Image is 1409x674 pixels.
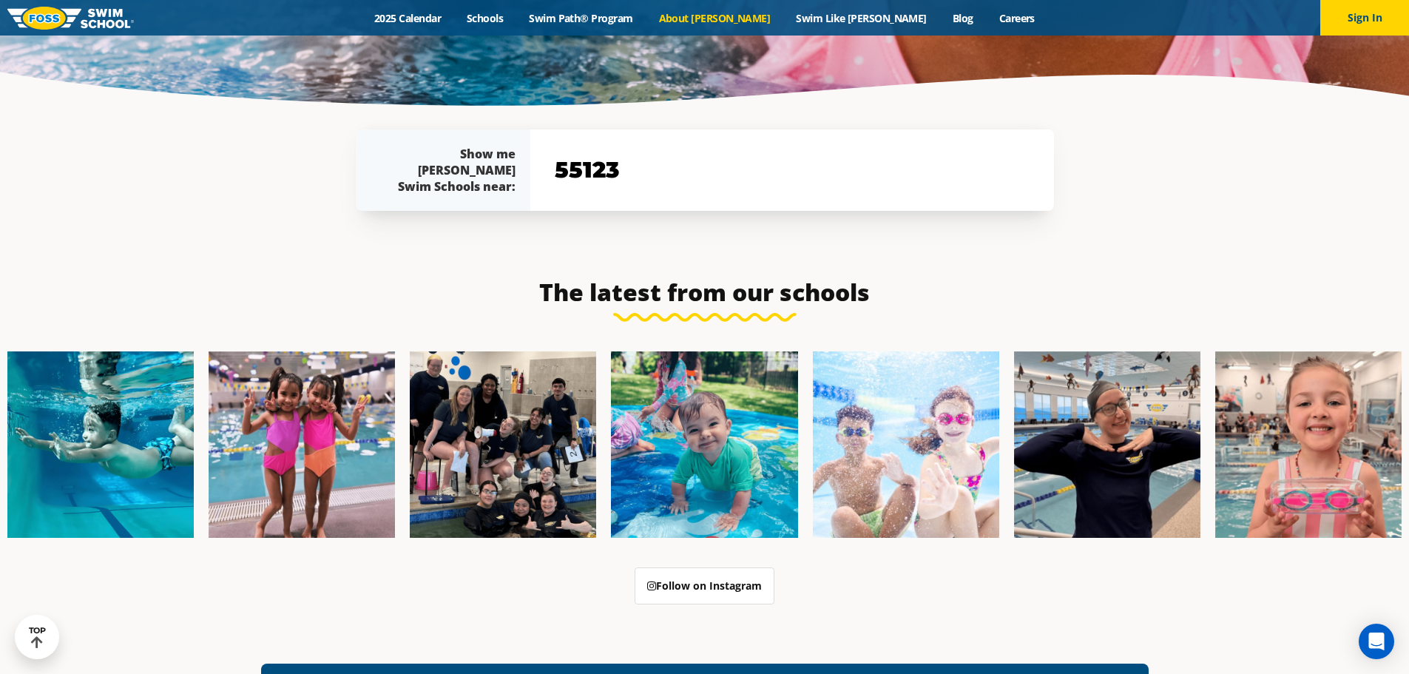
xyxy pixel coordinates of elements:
div: TOP [29,626,46,649]
img: Fa25-Website-Images-1-600x600.png [7,351,194,538]
a: About [PERSON_NAME] [646,11,783,25]
img: Fa25-Website-Images-8-600x600.jpg [209,351,395,538]
img: Fa25-Website-Images-9-600x600.jpg [1014,351,1200,538]
div: Open Intercom Messenger [1359,624,1394,659]
img: FCC_FOSS_GeneralShoot_May_FallCampaign_lowres-9556-600x600.jpg [813,351,999,538]
a: Swim Like [PERSON_NAME] [783,11,940,25]
a: Blog [939,11,986,25]
div: Show me [PERSON_NAME] Swim Schools near: [385,146,516,195]
img: Fa25-Website-Images-2-600x600.png [410,351,596,538]
a: Careers [986,11,1047,25]
a: 2025 Calendar [362,11,454,25]
img: Fa25-Website-Images-14-600x600.jpg [1215,351,1402,538]
a: Swim Path® Program [516,11,646,25]
a: Follow on Instagram [635,567,774,604]
img: Fa25-Website-Images-600x600.png [611,351,797,538]
input: YOUR ZIP CODE [551,149,1033,192]
img: FOSS Swim School Logo [7,7,134,30]
a: Schools [454,11,516,25]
